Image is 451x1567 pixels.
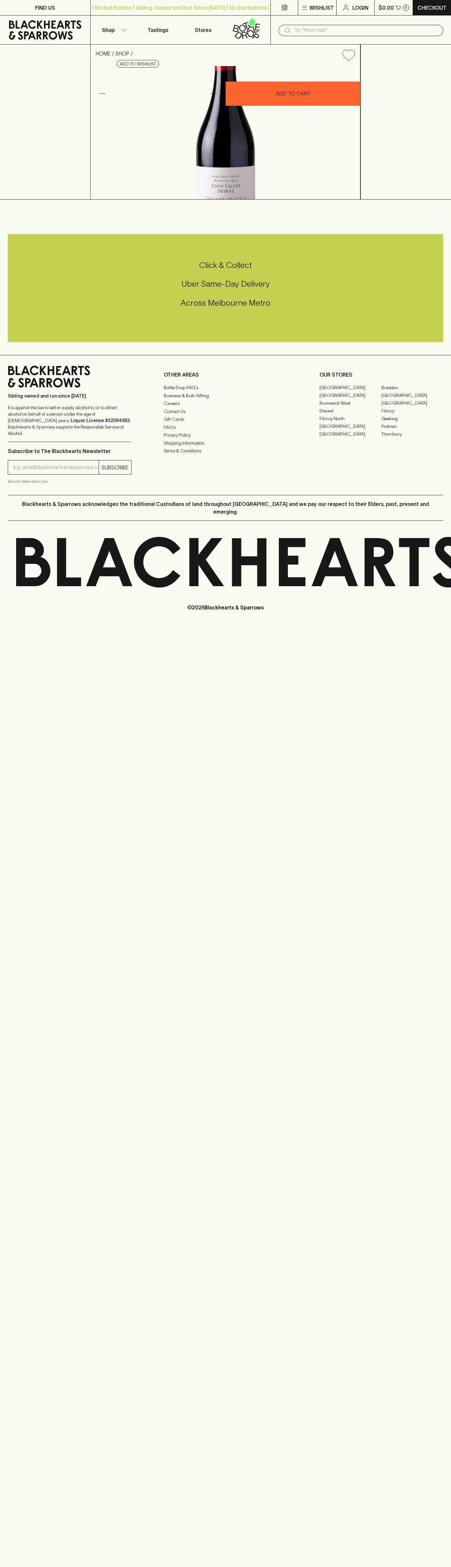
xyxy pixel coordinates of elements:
[381,384,443,391] a: Braddon
[164,371,288,379] p: OTHER AREAS
[276,90,310,97] p: ADD TO CART
[8,260,443,271] h5: Click & Collect
[71,418,130,423] strong: Liquor License #32064953
[309,4,334,12] p: Wishlist
[164,392,288,399] a: Business & Bulk Gifting
[226,82,360,106] button: ADD TO CART
[164,423,288,431] a: FAQ's
[99,460,131,474] button: SUBSCRIBE
[381,422,443,430] a: Prahran
[164,416,288,423] a: Gift Cards
[319,422,381,430] a: [GEOGRAPHIC_DATA]
[319,371,443,379] p: OUR STORES
[8,234,443,342] div: Call to action block
[340,47,358,64] button: Add to wishlist
[8,393,132,399] p: Sibling owned and run since [DATE]
[96,51,111,56] a: HOME
[164,408,288,415] a: Contact Us
[381,430,443,438] a: Thornbury
[164,384,288,392] a: Bottle Drop FAQ's
[181,15,226,44] a: Stores
[164,400,288,408] a: Careers
[8,279,443,289] h5: Uber Same-Day Delivery
[8,478,132,485] p: We will never spam you
[135,15,181,44] a: Tastings
[319,407,381,415] a: Elwood
[35,4,55,12] p: FIND US
[294,25,438,35] input: Try "Pinot noir"
[91,15,136,44] button: Shop
[319,430,381,438] a: [GEOGRAPHIC_DATA]
[8,404,132,437] p: It is against the law to sell or supply alcohol to, or to obtain alcohol on behalf of a person un...
[8,298,443,308] h5: Across Melbourne Metro
[319,384,381,391] a: [GEOGRAPHIC_DATA]
[381,391,443,399] a: [GEOGRAPHIC_DATA]
[164,431,288,439] a: Privacy Policy
[117,60,159,68] button: Add to wishlist
[381,415,443,422] a: Geelong
[148,26,168,34] p: Tastings
[381,407,443,415] a: Fitzroy
[91,66,360,199] img: 38093.png
[195,26,211,34] p: Stores
[319,391,381,399] a: [GEOGRAPHIC_DATA]
[13,462,99,473] input: e.g. jane@blackheartsandsparrows.com.au
[405,6,407,9] p: 0
[381,399,443,407] a: [GEOGRAPHIC_DATA]
[102,26,115,34] p: Shop
[319,399,381,407] a: Brunswick West
[352,4,368,12] p: Login
[13,500,438,516] p: Blackhearts & Sparrows acknowledges the traditional Custodians of land throughout [GEOGRAPHIC_DAT...
[8,447,132,455] p: Subscribe to The Blackhearts Newsletter
[115,51,129,56] a: SHOP
[164,439,288,447] a: Shipping Information
[417,4,446,12] p: Checkout
[164,447,288,455] a: Terms & Conditions
[102,464,129,471] p: SUBSCRIBE
[319,415,381,422] a: Fitzroy North
[378,4,394,12] p: $0.00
